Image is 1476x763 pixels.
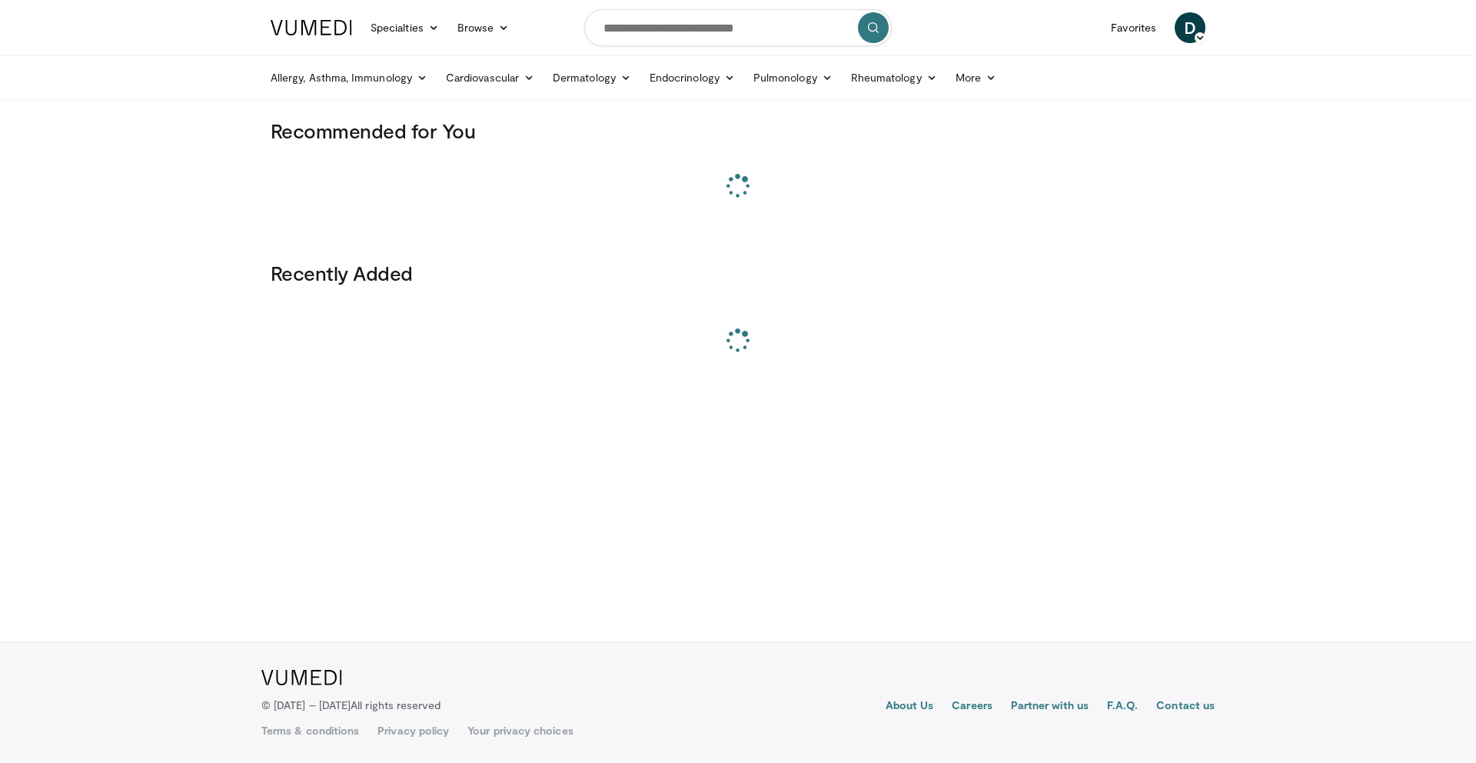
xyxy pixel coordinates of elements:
[361,12,448,43] a: Specialties
[952,698,992,716] a: Careers
[377,723,449,738] a: Privacy policy
[271,20,352,35] img: VuMedi Logo
[351,698,440,711] span: All rights reserved
[842,62,946,93] a: Rheumatology
[744,62,842,93] a: Pulmonology
[1107,698,1138,716] a: F.A.Q.
[946,62,1006,93] a: More
[271,118,1205,143] h3: Recommended for You
[640,62,744,93] a: Endocrinology
[437,62,544,93] a: Cardiovascular
[261,698,441,713] p: © [DATE] – [DATE]
[261,670,342,685] img: VuMedi Logo
[886,698,934,716] a: About Us
[1175,12,1205,43] a: D
[1102,12,1165,43] a: Favorites
[261,62,437,93] a: Allergy, Asthma, Immunology
[544,62,640,93] a: Dermatology
[448,12,519,43] a: Browse
[261,723,359,738] a: Terms & conditions
[1011,698,1089,716] a: Partner with us
[271,261,1205,285] h3: Recently Added
[1156,698,1215,716] a: Contact us
[467,723,573,738] a: Your privacy choices
[584,9,892,46] input: Search topics, interventions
